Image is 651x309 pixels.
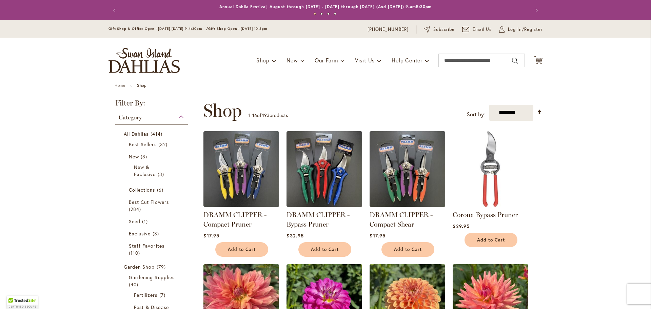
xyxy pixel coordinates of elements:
button: Add to Cart [298,242,351,257]
span: Shop [256,57,270,64]
a: Seed [129,218,176,225]
span: 16 [252,112,257,118]
a: Collections [129,186,176,193]
a: Exclusive [129,230,176,237]
span: Staff Favorites [129,243,164,249]
span: 284 [129,206,143,213]
a: DRAMM CLIPPER - Compact Shear [370,202,445,208]
a: Best Sellers [129,141,176,148]
a: DRAMM CLIPPER - Bypass Pruner [287,211,350,228]
span: $32.95 [287,232,303,239]
a: DRAMM CLIPPER - Compact Pruner [203,211,267,228]
span: Shop [203,100,242,121]
span: Add to Cart [477,237,505,243]
span: All Dahlias [124,131,149,137]
a: Corona Bypass Pruner [453,211,518,219]
span: Help Center [392,57,422,64]
span: Best Cut Flowers [129,199,169,205]
span: 493 [261,112,270,118]
label: Sort by: [467,108,485,121]
span: 3 [158,171,166,178]
span: Visit Us [355,57,375,64]
span: Gardening Supplies [129,274,175,281]
iframe: Launch Accessibility Center [5,285,24,304]
a: DRAMM CLIPPER - Compact Pruner [203,202,279,208]
span: New [129,153,139,160]
span: Garden Shop [124,264,155,270]
span: 32 [158,141,169,148]
img: DRAMM CLIPPER - Bypass Pruner [287,131,362,207]
img: DRAMM CLIPPER - Compact Shear [370,131,445,207]
span: $29.95 [453,223,469,229]
a: DRAMM CLIPPER - Compact Shear [370,211,433,228]
span: New & Exclusive [134,164,156,177]
span: Category [119,114,142,121]
a: Annual Dahlia Festival, August through [DATE] - [DATE] through [DATE] (And [DATE]) 9-am5:30pm [219,4,432,9]
span: Gift Shop Open - [DATE] 10-3pm [208,26,267,31]
span: Best Sellers [129,141,157,148]
button: Add to Cart [381,242,434,257]
span: Seed [129,218,140,225]
a: store logo [108,48,180,73]
a: Email Us [462,26,492,33]
button: 4 of 4 [334,13,336,15]
a: Gardening Supplies [129,274,176,288]
a: Fertilizers [134,291,171,298]
span: New [287,57,298,64]
a: All Dahlias [124,130,181,137]
span: 414 [151,130,164,137]
span: $17.95 [203,232,219,239]
p: - of products [249,110,288,121]
span: 40 [129,281,140,288]
button: Next [529,3,542,17]
span: Gift Shop & Office Open - [DATE]-[DATE] 9-4:30pm / [108,26,208,31]
span: Collections [129,187,155,193]
a: Best Cut Flowers [129,198,176,213]
strong: Shop [137,83,146,88]
span: Log In/Register [508,26,542,33]
span: Subscribe [433,26,455,33]
img: Corona Bypass Pruner [453,131,528,207]
span: $17.95 [370,232,385,239]
img: DRAMM CLIPPER - Compact Pruner [203,131,279,207]
a: Log In/Register [499,26,542,33]
a: Subscribe [424,26,455,33]
span: Add to Cart [394,247,422,252]
a: Corona Bypass Pruner [453,202,528,208]
span: 7 [159,291,167,298]
button: Add to Cart [465,233,517,247]
a: New &amp; Exclusive [134,163,171,178]
span: 3 [153,230,161,237]
span: 3 [141,153,149,160]
span: Exclusive [129,230,151,237]
button: 1 of 4 [314,13,316,15]
span: Add to Cart [311,247,339,252]
span: Email Us [473,26,492,33]
a: New [129,153,176,160]
a: Garden Shop [124,263,181,270]
a: Home [115,83,125,88]
span: 110 [129,249,142,256]
a: DRAMM CLIPPER - Bypass Pruner [287,202,362,208]
a: [PHONE_NUMBER] [368,26,409,33]
span: 1 [142,218,150,225]
span: 1 [249,112,251,118]
span: Our Farm [315,57,338,64]
span: Fertilizers [134,292,158,298]
button: Add to Cart [215,242,268,257]
span: Add to Cart [228,247,256,252]
span: 6 [157,186,165,193]
span: 79 [157,263,167,270]
a: Staff Favorites [129,242,176,256]
button: 2 of 4 [320,13,323,15]
strong: Filter By: [108,99,195,110]
button: 3 of 4 [327,13,330,15]
button: Previous [108,3,122,17]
